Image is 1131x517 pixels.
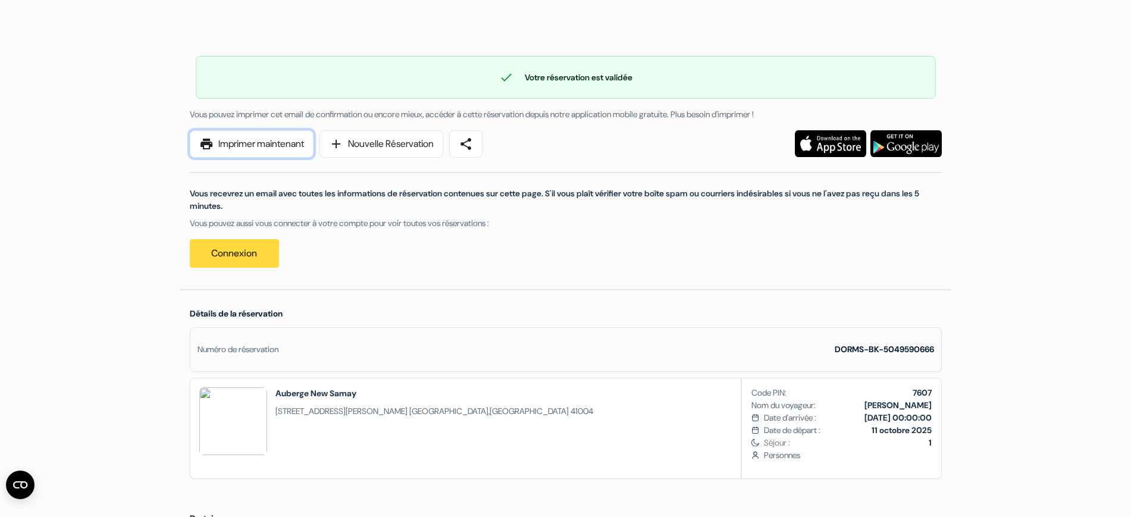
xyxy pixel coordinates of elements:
div: Votre réservation est validée [196,70,935,84]
span: [GEOGRAPHIC_DATA] [409,406,488,416]
a: printImprimer maintenant [190,130,314,158]
span: Vous pouvez imprimer cet email de confirmation ou encore mieux, accéder à cette réservation depui... [190,109,754,120]
span: Détails de la réservation [190,308,283,319]
b: 7607 [913,387,932,398]
a: Connexion [190,239,279,268]
a: addNouvelle Réservation [319,130,443,158]
span: 41004 [571,406,593,416]
button: Open CMP widget [6,471,35,499]
span: Nom du voyageur: [751,399,816,412]
span: share [459,137,473,151]
b: [DATE] 00:00:00 [864,412,932,423]
div: Numéro de réservation [198,343,278,356]
span: Personnes [764,449,931,462]
b: [PERSON_NAME] [864,400,932,411]
img: Téléchargez l'application gratuite [870,130,942,157]
img: Téléchargez l'application gratuite [795,130,866,157]
span: , [275,405,593,418]
p: Vous pouvez aussi vous connecter à votre compte pour voir toutes vos réservations : [190,217,942,230]
span: [GEOGRAPHIC_DATA] [490,406,569,416]
h2: Auberge New Samay [275,387,593,399]
span: Code PIN: [751,387,787,399]
img: AGZeYAA0BjMCNQRg [199,387,267,455]
span: add [329,137,343,151]
span: Date de départ : [764,424,820,437]
span: check [499,70,513,84]
b: 11 octobre 2025 [872,425,932,435]
strong: DORMS-BK-5049590666 [835,344,934,355]
span: Séjour : [764,437,931,449]
span: print [199,137,214,151]
span: Date d'arrivée : [764,412,816,424]
span: [STREET_ADDRESS][PERSON_NAME] [275,406,408,416]
p: Vous recevrez un email avec toutes les informations de réservation contenues sur cette page. S'il... [190,187,942,212]
b: 1 [929,437,932,448]
a: share [449,130,483,158]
